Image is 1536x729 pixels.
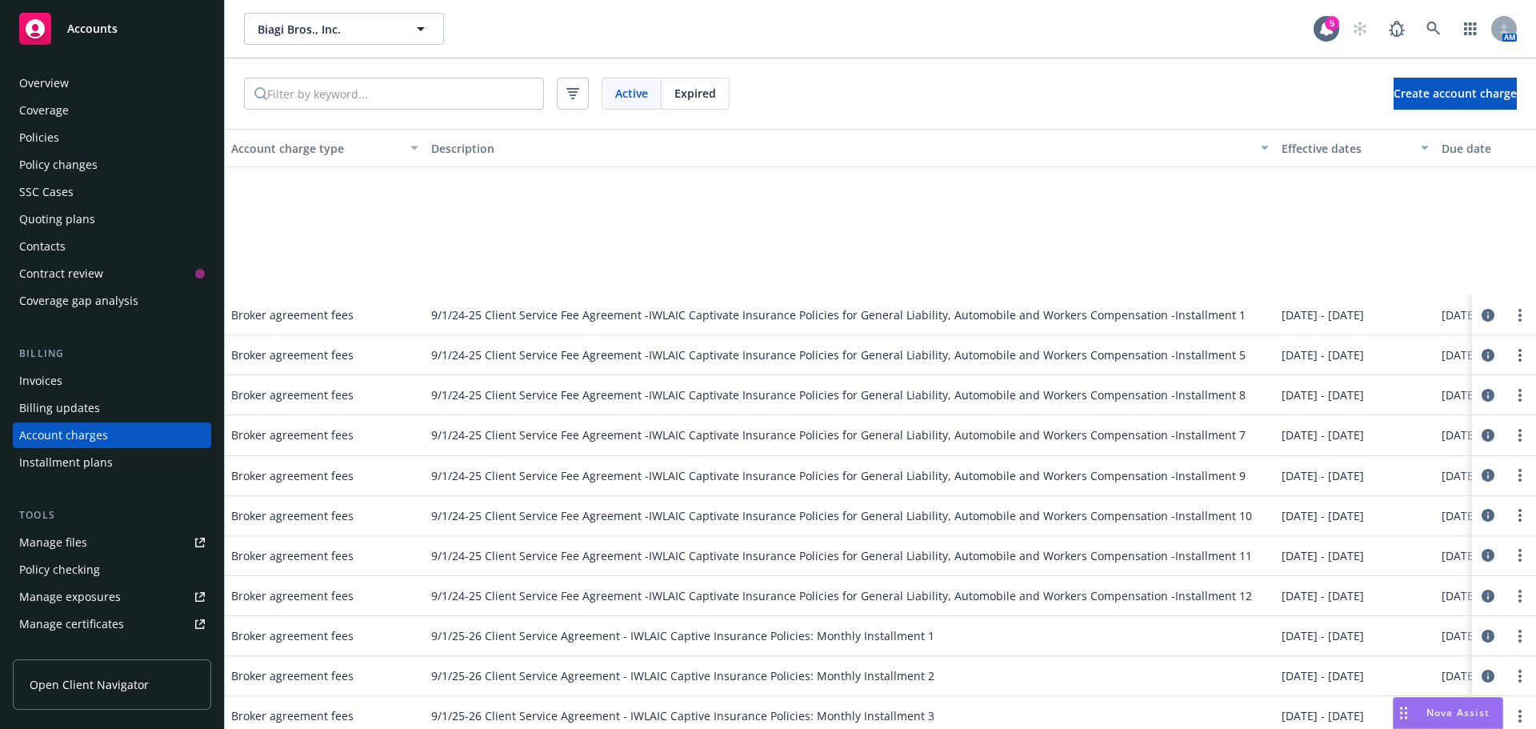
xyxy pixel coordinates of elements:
[425,129,1275,167] button: Description
[67,22,118,35] span: Accounts
[19,450,113,475] div: Installment plans
[431,467,1246,484] span: 9/1/24-25 Client Service Fee Agreement -IWLAIC Captivate Insurance Policies for General Liability...
[1454,13,1486,45] a: Switch app
[13,234,211,259] a: Contacts
[231,507,354,524] span: Broker agreement fees
[19,423,108,448] div: Account charges
[1394,698,1414,728] div: Drag to move
[1478,346,1498,365] a: circleInformation
[1325,16,1339,30] div: 5
[244,13,444,45] button: Biagi Bros., Inc.
[1442,627,1478,644] span: [DATE]
[1442,387,1478,403] span: [DATE]
[13,395,211,421] a: Billing updates
[13,98,211,123] a: Coverage
[231,306,354,323] span: Broker agreement fees
[1510,587,1530,606] a: more
[431,387,1246,403] span: 9/1/24-25 Client Service Fee Agreement -IWLAIC Captivate Insurance Policies for General Liability...
[13,639,211,664] a: Manage claims
[13,507,211,523] div: Tools
[1510,627,1530,646] a: more
[19,261,103,286] div: Contract review
[1478,587,1498,606] a: circleInformation
[1381,13,1413,45] a: Report a Bug
[1510,707,1530,726] a: more
[13,6,211,51] a: Accounts
[19,288,138,314] div: Coverage gap analysis
[1426,706,1490,719] span: Nova Assist
[1442,427,1478,443] span: [DATE]
[431,427,1246,443] span: 9/1/24-25 Client Service Fee Agreement -IWLAIC Captivate Insurance Policies for General Liability...
[19,584,121,610] div: Manage exposures
[1393,697,1503,729] button: Nova Assist
[19,125,59,150] div: Policies
[1282,627,1364,644] span: [DATE] - [DATE]
[1510,466,1530,485] a: more
[19,179,74,205] div: SSC Cases
[13,557,211,583] a: Policy checking
[1478,426,1498,445] a: circleInformation
[1478,466,1498,485] a: circleInformation
[1442,587,1478,604] span: [DATE]
[1442,140,1531,157] div: Due date
[674,85,716,102] span: Expired
[1510,306,1530,325] button: more
[231,387,354,403] span: Broker agreement fees
[13,530,211,555] a: Manage files
[13,368,211,394] a: Invoices
[431,140,1251,157] div: Description
[19,234,66,259] div: Contacts
[1418,13,1450,45] a: Search
[231,427,354,443] span: Broker agreement fees
[431,587,1252,604] span: 9/1/24-25 Client Service Fee Agreement -IWLAIC Captivate Insurance Policies for General Liability...
[1394,78,1517,110] button: Create account charge
[1442,306,1478,323] span: [DATE]
[19,152,98,178] div: Policy changes
[1510,426,1530,445] a: more
[1510,546,1530,565] button: more
[13,179,211,205] a: SSC Cases
[231,467,354,484] span: Broker agreement fees
[1510,667,1530,686] a: more
[431,306,1246,323] span: 9/1/24-25 Client Service Fee Agreement -IWLAIC Captivate Insurance Policies for General Liability...
[1282,140,1411,157] div: Effective dates
[1282,427,1364,443] span: [DATE] - [DATE]
[19,395,100,421] div: Billing updates
[13,611,211,637] a: Manage certificates
[13,125,211,150] a: Policies
[19,611,124,637] div: Manage certificates
[19,530,87,555] div: Manage files
[1442,507,1478,524] span: [DATE]
[431,507,1252,524] span: 9/1/24-25 Client Service Fee Agreement -IWLAIC Captivate Insurance Policies for General Liability...
[13,152,211,178] a: Policy changes
[1282,667,1364,684] span: [DATE] - [DATE]
[1478,306,1498,325] a: circleInformation
[1282,587,1364,604] span: [DATE] - [DATE]
[1282,467,1364,484] span: [DATE] - [DATE]
[431,547,1252,564] span: 9/1/24-25 Client Service Fee Agreement -IWLAIC Captivate Insurance Policies for General Liability...
[1510,386,1530,405] a: more
[1510,506,1530,525] a: more
[1442,547,1478,564] span: [DATE]
[258,21,396,38] span: Biagi Bros., Inc.
[254,87,267,100] svg: Search
[1275,129,1435,167] button: Effective dates
[19,98,69,123] div: Coverage
[431,346,1246,363] span: 9/1/24-25 Client Service Fee Agreement -IWLAIC Captivate Insurance Policies for General Liability...
[1282,707,1364,724] span: [DATE] - [DATE]
[13,423,211,448] a: Account charges
[1478,546,1498,565] a: circleInformation
[1510,346,1530,365] a: more
[267,78,543,109] input: Filter by keyword...
[1282,306,1364,323] span: [DATE] - [DATE]
[1478,667,1498,686] a: circleInformation
[13,584,211,610] a: Manage exposures
[431,627,934,644] span: 9/1/25-26 Client Service Agreement - IWLAIC Captive Insurance Policies: Monthly Installment 1
[13,450,211,475] a: Installment plans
